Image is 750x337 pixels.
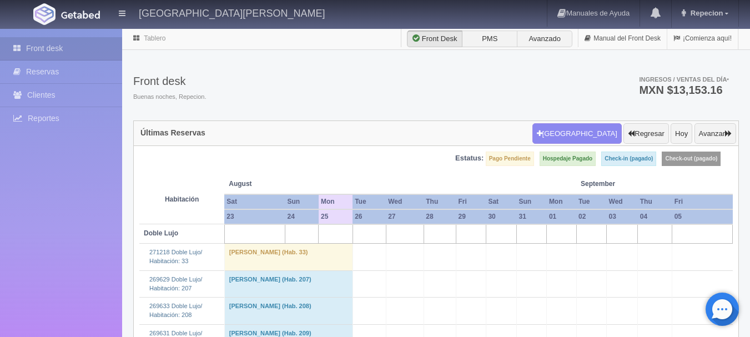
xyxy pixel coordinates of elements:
[353,194,386,209] th: Tue
[638,209,672,224] th: 04
[386,194,424,209] th: Wed
[578,28,667,49] a: Manual del Front Desk
[688,9,723,17] span: Repecion
[224,270,353,297] td: [PERSON_NAME] (Hab. 207)
[517,194,547,209] th: Sun
[607,194,638,209] th: Wed
[456,209,486,224] th: 29
[133,75,206,87] h3: Front desk
[662,152,721,166] label: Check-out (pagado)
[607,209,638,224] th: 03
[456,194,486,209] th: Fri
[601,152,656,166] label: Check-in (pagado)
[639,84,729,95] h3: MXN $13,153.16
[224,298,353,324] td: [PERSON_NAME] (Hab. 208)
[133,93,206,102] span: Buenas noches, Repecion.
[638,194,672,209] th: Thu
[667,28,738,49] a: ¡Comienza aquí!
[319,194,353,209] th: Mon
[61,11,100,19] img: Getabed
[149,276,202,291] a: 269629 Doble Lujo/Habitación: 207
[424,194,456,209] th: Thu
[149,303,202,318] a: 269633 Doble Lujo/Habitación: 208
[407,31,462,47] label: Front Desk
[140,129,205,137] h4: Últimas Reservas
[144,34,165,42] a: Tablero
[576,209,607,224] th: 02
[517,209,547,224] th: 31
[486,194,516,209] th: Sat
[576,194,607,209] th: Tue
[224,209,285,224] th: 23
[671,123,692,144] button: Hoy
[353,209,386,224] th: 26
[672,194,733,209] th: Fri
[540,152,596,166] label: Hospedaje Pagado
[139,6,325,19] h4: [GEOGRAPHIC_DATA][PERSON_NAME]
[623,123,668,144] button: Regresar
[285,194,319,209] th: Sun
[581,179,633,189] span: September
[285,209,319,224] th: 24
[319,209,353,224] th: 25
[532,123,622,144] button: [GEOGRAPHIC_DATA]
[165,195,199,203] strong: Habitación
[517,31,572,47] label: Avanzado
[547,194,576,209] th: Mon
[224,244,353,270] td: [PERSON_NAME] (Hab. 33)
[33,3,56,25] img: Getabed
[455,153,484,164] label: Estatus:
[694,123,736,144] button: Avanzar
[224,194,285,209] th: Sat
[229,179,314,189] span: August
[486,152,534,166] label: Pago Pendiente
[462,31,517,47] label: PMS
[144,229,178,237] b: Doble Lujo
[149,249,202,264] a: 271218 Doble Lujo/Habitación: 33
[386,209,424,224] th: 27
[672,209,733,224] th: 05
[547,209,576,224] th: 01
[424,209,456,224] th: 28
[486,209,516,224] th: 30
[639,76,729,83] span: Ingresos / Ventas del día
